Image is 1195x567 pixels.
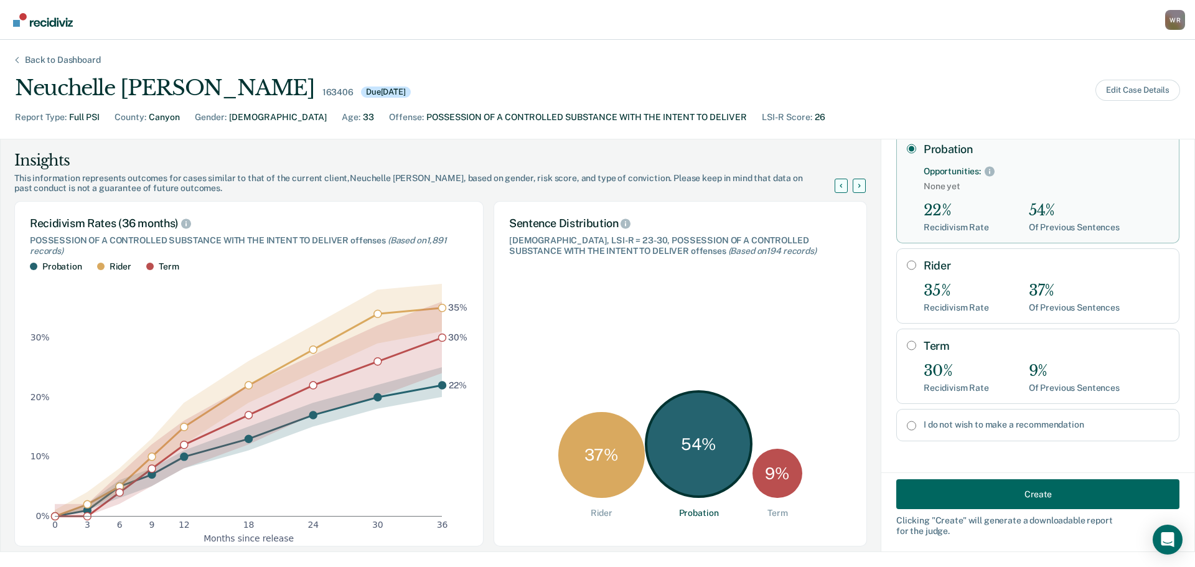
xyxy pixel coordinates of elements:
[449,380,467,390] text: 22%
[815,111,825,124] div: 26
[509,235,851,256] div: [DEMOGRAPHIC_DATA], LSI-R = 23-30, POSSESSION OF A CONTROLLED SUBSTANCE WITH THE INTENT TO DELIVE...
[15,75,315,101] div: Neuchelle [PERSON_NAME]
[229,111,327,124] div: [DEMOGRAPHIC_DATA]
[924,362,989,380] div: 30%
[509,217,851,230] div: Sentence Distribution
[1029,282,1120,300] div: 37%
[30,235,468,256] div: POSSESSION OF A CONTROLLED SUBSTANCE WITH THE INTENT TO DELIVER offenses
[448,332,467,342] text: 30%
[14,151,850,171] div: Insights
[204,533,294,543] g: x-axis label
[1029,222,1120,233] div: Of Previous Sentences
[924,259,1169,273] label: Rider
[372,520,383,530] text: 30
[437,520,448,530] text: 36
[13,13,73,27] img: Recidiviz
[896,515,1179,537] div: Clicking " Create " will generate a downloadable report for the judge.
[204,533,294,543] text: Months since release
[924,222,989,233] div: Recidivism Rate
[728,246,817,256] span: (Based on 194 records )
[1153,525,1183,555] div: Open Intercom Messenger
[36,511,50,521] text: 0%
[52,520,58,530] text: 0
[55,284,442,516] g: area
[159,261,179,272] div: Term
[924,282,989,300] div: 35%
[426,111,747,124] div: POSSESSION OF A CONTROLLED SUBSTANCE WITH THE INTENT TO DELIVER
[924,383,989,393] div: Recidivism Rate
[924,181,1169,192] span: None yet
[1095,80,1180,101] button: Edit Case Details
[1165,10,1185,30] div: W R
[363,111,374,124] div: 33
[52,520,448,530] g: x-axis tick label
[52,304,446,520] g: dot
[762,111,812,124] div: LSI-R Score :
[117,520,123,530] text: 6
[195,111,227,124] div: Gender :
[1029,202,1120,220] div: 54%
[1029,362,1120,380] div: 9%
[389,111,424,124] div: Offense :
[1165,10,1185,30] button: Profile dropdown button
[924,302,989,313] div: Recidivism Rate
[924,143,1169,156] label: Probation
[15,111,67,124] div: Report Type :
[361,87,411,98] div: Due [DATE]
[110,261,131,272] div: Rider
[645,390,753,499] div: 54 %
[14,173,850,194] div: This information represents outcomes for cases similar to that of the current client, Neuchelle [...
[558,412,645,499] div: 37 %
[924,339,1169,353] label: Term
[179,520,190,530] text: 12
[896,479,1179,509] button: Create
[42,261,82,272] div: Probation
[30,217,468,230] div: Recidivism Rates (36 months)
[149,111,180,124] div: Canyon
[1029,302,1120,313] div: Of Previous Sentences
[115,111,146,124] div: County :
[30,452,50,462] text: 10%
[10,55,116,65] div: Back to Dashboard
[30,332,50,521] g: y-axis tick label
[679,508,719,518] div: Probation
[448,303,467,313] text: 35%
[924,202,989,220] div: 22%
[1029,383,1120,393] div: Of Previous Sentences
[30,332,50,342] text: 30%
[448,303,467,390] g: text
[322,87,354,98] div: 163406
[149,520,155,530] text: 9
[591,508,612,518] div: Rider
[243,520,255,530] text: 18
[342,111,360,124] div: Age :
[30,392,50,402] text: 20%
[69,111,100,124] div: Full PSI
[924,419,1169,430] label: I do not wish to make a recommendation
[307,520,319,530] text: 24
[924,166,981,177] div: Opportunities:
[85,520,90,530] text: 3
[30,235,447,256] span: (Based on 1,891 records )
[767,508,787,518] div: Term
[752,449,802,499] div: 9 %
